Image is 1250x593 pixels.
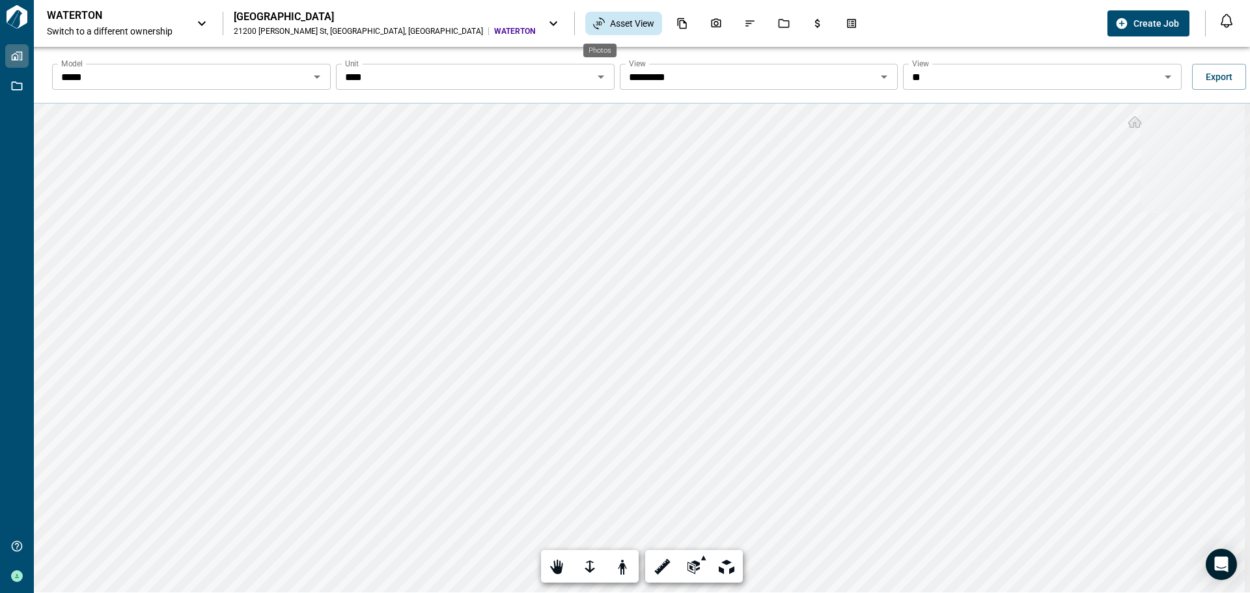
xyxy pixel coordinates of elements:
[702,12,730,34] div: Photos
[308,68,326,86] button: Open
[629,58,646,69] label: View
[875,68,893,86] button: Open
[234,10,535,23] div: [GEOGRAPHIC_DATA]
[804,12,831,34] div: Budgets
[345,58,359,69] label: Unit
[583,44,617,57] div: Photos
[494,26,535,36] span: WATERTON
[585,12,662,35] div: Asset View
[669,12,696,34] div: Documents
[1216,10,1237,31] button: Open notification feed
[912,58,929,69] label: View
[770,12,798,34] div: Jobs
[610,17,654,30] span: Asset View
[1206,549,1237,580] div: Open Intercom Messenger
[47,9,164,22] p: WATERTON
[1206,70,1232,83] span: Export
[1107,10,1189,36] button: Create Job
[47,25,184,38] span: Switch to a different ownership
[1133,17,1179,30] span: Create Job
[838,12,865,34] div: Takeoff Center
[234,26,483,36] div: 21200 [PERSON_NAME] St , [GEOGRAPHIC_DATA] , [GEOGRAPHIC_DATA]
[1159,68,1177,86] button: Open
[1192,64,1246,90] button: Export
[61,58,83,69] label: Model
[736,12,764,34] div: Issues & Info
[592,68,610,86] button: Open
